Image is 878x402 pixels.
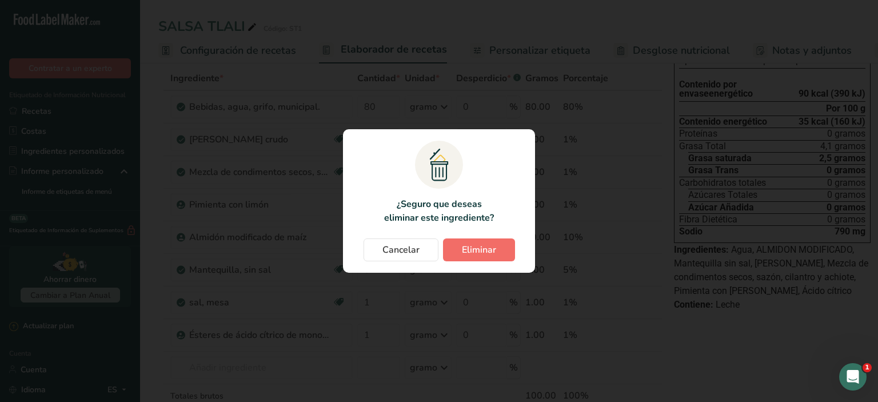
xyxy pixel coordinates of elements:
[865,364,869,371] font: 1
[364,238,438,261] button: Cancelar
[384,198,494,224] font: ¿Seguro que deseas eliminar este ingrediente?
[462,244,496,256] font: Eliminar
[382,244,420,256] font: Cancelar
[839,363,867,391] iframe: Chat en vivo de Intercom
[443,238,515,261] button: Eliminar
